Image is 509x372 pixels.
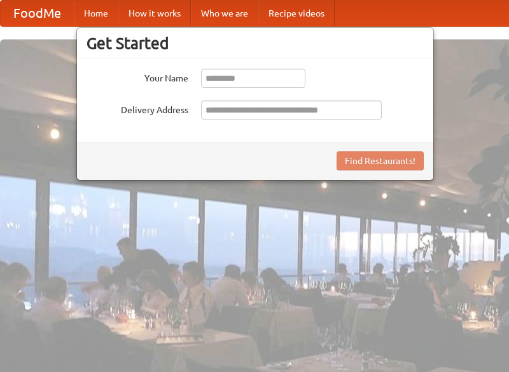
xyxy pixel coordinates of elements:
a: Recipe videos [258,1,335,26]
label: Your Name [87,69,188,85]
a: FoodMe [1,1,74,26]
label: Delivery Address [87,100,188,116]
a: Who we are [191,1,258,26]
h3: Get Started [87,34,424,53]
a: Home [74,1,118,26]
button: Find Restaurants! [337,151,424,170]
a: How it works [118,1,191,26]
